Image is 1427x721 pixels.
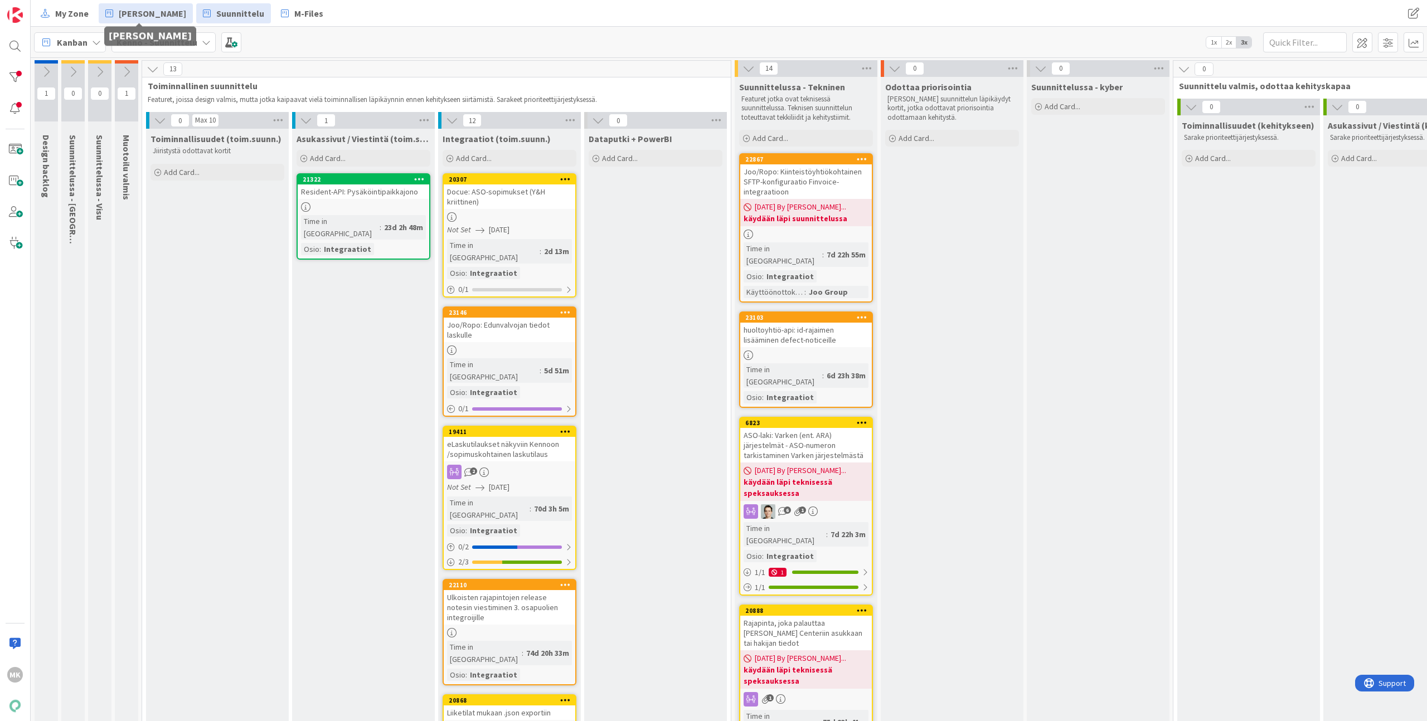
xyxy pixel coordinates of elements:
span: : [822,249,824,261]
span: Suunnittelussa - Visu [94,135,105,220]
span: : [465,524,467,537]
div: 0/1 [444,282,575,296]
div: 22110Ulkoisten rajapintojen release notesin viestiminen 3. osapuolien integroijille [444,580,575,625]
span: : [465,267,467,279]
span: Support [23,2,51,15]
span: : [540,245,541,257]
span: Suunnittelussa - kyber [1031,81,1123,92]
span: [DATE] By [PERSON_NAME]... [755,652,846,664]
div: Osio [301,243,319,255]
b: Kenno - Suunnittelu [117,37,197,48]
div: Osio [744,270,762,282]
span: Kanban [57,36,88,49]
span: 0 [90,87,109,100]
div: 6823ASO-laki: Varken (ent. ARA) järjestelmät - ASO-numeron tarkistaminen Varken järjestelmästä [740,418,872,462]
span: 0 / 1 [458,403,469,415]
span: My Zone [55,7,89,20]
div: 23d 2h 48m [381,221,426,233]
span: 1 [117,87,136,100]
div: 5d 51m [541,364,572,377]
span: : [540,364,541,377]
div: Ulkoisten rajapintojen release notesin viestiminen 3. osapuolien integroijille [444,590,575,625]
span: 0 [905,62,924,75]
span: 1 / 1 [755,582,765,593]
div: MK [7,667,23,683]
div: 7d 22h 3m [828,528,868,540]
div: 6823 [740,418,872,428]
div: Integraatiot [764,550,817,562]
div: Osio [744,550,762,562]
div: 20307 [449,176,575,183]
div: Time in [GEOGRAPHIC_DATA] [744,363,822,388]
span: Add Card... [1045,101,1080,111]
div: 1/1 [740,581,872,595]
div: 20868Liiketilat mukaan .json exportiin [444,695,575,720]
span: [DATE] By [PERSON_NAME]... [755,465,846,476]
div: 6d 23h 38m [824,369,868,382]
div: 20307 [444,174,575,184]
span: Suunnittelussa - Tekninen [739,81,845,92]
div: 23103 [745,314,872,321]
span: 0 [1195,62,1214,76]
span: Toiminnallisuudet (toim.suunn.) [151,133,281,144]
a: Suunnittelu [196,3,271,23]
span: : [530,503,531,515]
span: : [762,550,764,562]
span: 2x [1221,37,1236,48]
div: 1 [769,568,787,577]
div: 6823 [745,419,872,427]
span: Integraatiot (toim.suunn.) [443,133,551,144]
div: Liiketilat mukaan .json exportiin [444,705,575,720]
span: Add Card... [164,167,200,177]
a: 21322Resident-API: PysäköintipaikkajonoTime in [GEOGRAPHIC_DATA]:23d 2h 48mOsio:Integraatiot [297,173,430,260]
div: 2/3 [444,555,575,569]
img: avatar [7,698,23,714]
a: 19411eLaskutilaukset näkyviin Kennoon /sopimuskohtainen laskutilausNot Set[DATE]Time in [GEOGRAPH... [443,426,576,570]
span: Suunnittelu [216,7,264,20]
span: 0 [64,87,82,100]
span: 12 [463,114,482,127]
a: [PERSON_NAME] [99,3,193,23]
div: 23146Joo/Ropo: Edunvalvojan tiedot laskulle [444,308,575,342]
div: Time in [GEOGRAPHIC_DATA] [447,496,530,521]
div: Max 10 [195,118,216,123]
span: 1 / 1 [755,567,765,578]
span: 0 [1348,100,1367,114]
div: Docue: ASO-sopimukset (Y&H kriittinen) [444,184,575,209]
span: 2 / 3 [458,556,469,568]
div: 19411 [449,428,575,436]
div: 22867 [740,154,872,164]
div: Osio [447,669,465,681]
span: 1 [317,114,336,127]
span: Add Card... [310,153,346,163]
span: : [826,528,828,540]
div: 20888 [745,607,872,615]
span: : [522,647,523,659]
a: M-Files [274,3,330,23]
a: 22110Ulkoisten rajapintojen release notesin viestiminen 3. osapuolien integroijilleTime in [GEOGR... [443,579,576,685]
div: Integraatiot [467,524,520,537]
span: : [319,243,321,255]
div: Time in [GEOGRAPHIC_DATA] [744,242,822,267]
a: 20307Docue: ASO-sopimukset (Y&H kriittinen)Not Set[DATE]Time in [GEOGRAPHIC_DATA]:2d 13mOsio:Inte... [443,173,576,298]
div: 22110 [444,580,575,590]
div: 23103 [740,313,872,323]
div: 22110 [449,581,575,589]
div: 21322Resident-API: Pysäköintipaikkajono [298,174,429,199]
span: : [465,386,467,398]
div: 70d 3h 5m [531,503,572,515]
i: Not Set [447,225,471,235]
span: [DATE] [489,224,509,236]
span: [DATE] [489,481,509,493]
div: Integraatiot [467,386,520,398]
div: 1/11 [740,566,872,579]
span: : [804,286,806,298]
span: 0 [1051,62,1070,75]
img: TT [761,504,775,519]
span: 1 [37,87,56,100]
div: Time in [GEOGRAPHIC_DATA] [447,641,522,665]
div: Integraatiot [764,391,817,403]
div: 22867 [745,155,872,163]
div: TT [740,504,872,519]
span: 0 / 2 [458,541,469,553]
